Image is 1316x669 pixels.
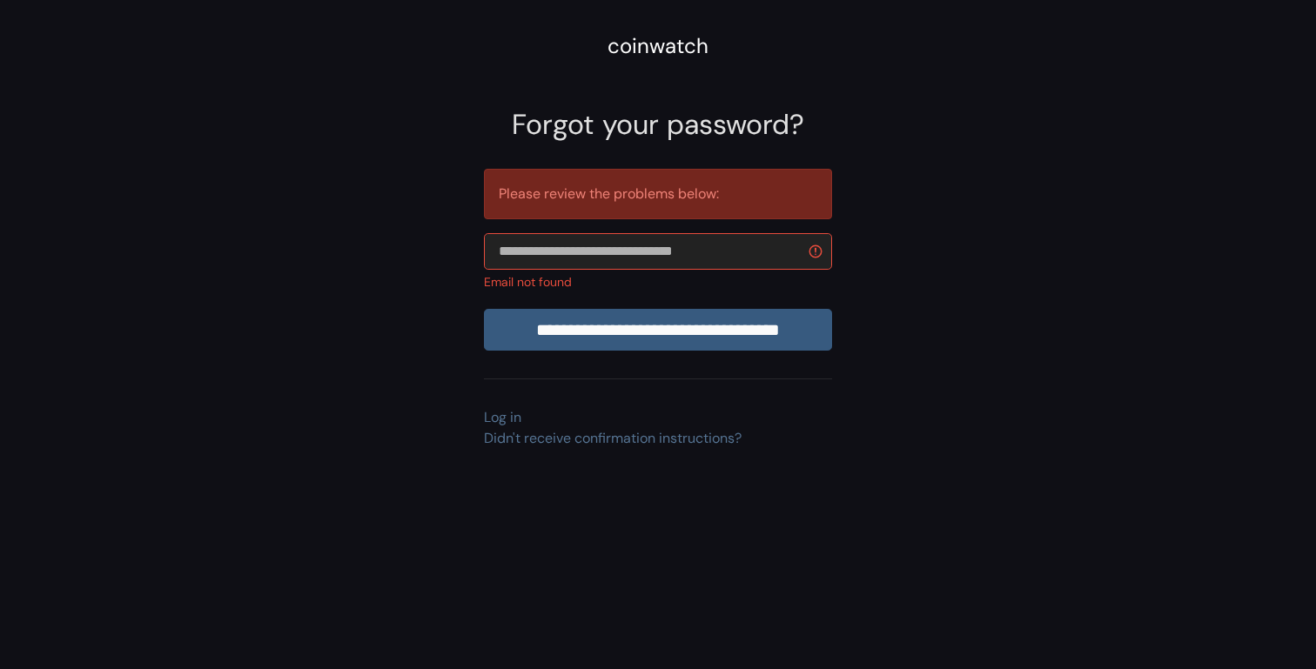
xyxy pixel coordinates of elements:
[484,169,832,219] div: Please review the problems below:
[484,108,832,141] h2: Forgot your password?
[484,429,742,447] a: Didn't receive confirmation instructions?
[484,408,521,426] a: Log in
[608,30,708,62] div: coinwatch
[608,39,708,57] a: coinwatch
[484,273,832,291] div: Email not found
